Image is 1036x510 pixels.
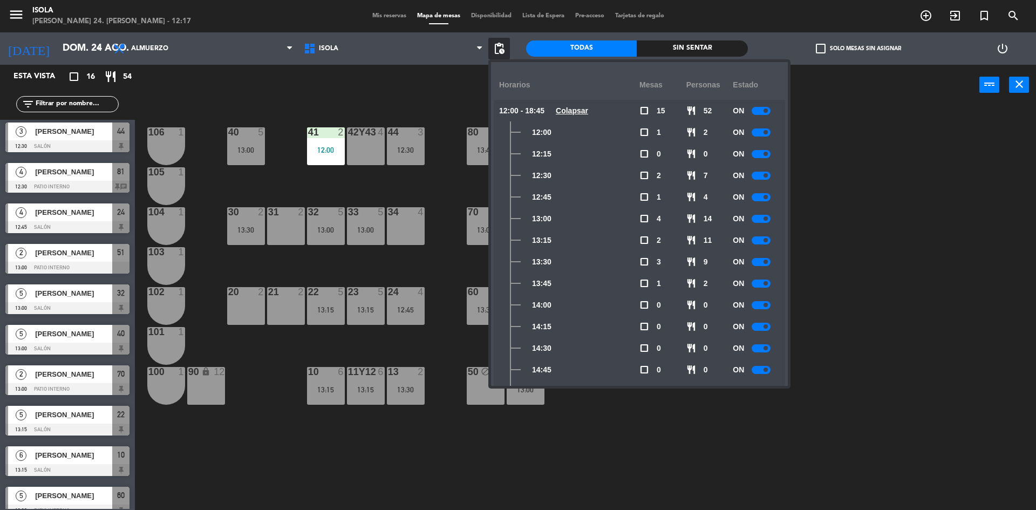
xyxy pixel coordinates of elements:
span: 12:00 [532,126,551,139]
span: restaurant [686,171,696,180]
div: 13:45 [467,146,505,154]
div: 13:00 [467,226,505,234]
div: 40 [228,127,229,137]
div: 104 [148,207,149,217]
div: 1 [178,367,185,377]
div: 12 [214,367,224,377]
div: 1 [178,327,185,337]
div: 5 [258,127,264,137]
span: 0 [657,364,661,376]
span: 3 [657,256,661,268]
div: 34 [388,207,388,217]
span: restaurant [686,149,696,159]
i: turned_in_not [978,9,991,22]
span: 0 [704,148,708,160]
span: check_box_outline_blank [639,106,649,115]
span: check_box_outline_blank [639,343,649,353]
div: 2 [258,287,264,297]
span: 40 [117,327,125,340]
div: 2 [418,367,424,377]
span: restaurant [686,300,696,310]
span: ON [733,105,744,117]
div: 90 [188,367,189,377]
span: 9 [704,256,708,268]
span: ON [733,234,744,247]
div: 11y12 [348,367,349,377]
span: restaurant [686,257,696,267]
i: power_settings_new [996,42,1009,55]
span: restaurant [686,278,696,288]
i: restaurant [104,70,117,83]
span: 1 [657,191,661,203]
span: [PERSON_NAME] [35,450,112,461]
span: 15:00 [532,385,551,398]
span: check_box_outline_blank [639,127,649,137]
span: 13:45 [532,277,551,290]
span: [PERSON_NAME] [35,328,112,339]
span: 12:00 - 18:45 [499,105,544,117]
div: 20 [228,287,229,297]
span: 15 [657,105,665,117]
u: Colapsar [556,106,588,115]
div: 10 [308,367,309,377]
button: menu [8,6,24,26]
span: restaurant [686,106,696,115]
span: 52 [704,105,712,117]
div: 101 [148,327,149,337]
span: 0 [657,342,661,355]
div: 44 [388,127,388,137]
span: check_box_outline_blank [639,214,649,223]
input: Filtrar por nombre... [35,98,118,110]
span: check_box_outline_blank [639,365,649,375]
div: 42y43 [348,127,349,137]
div: 100 [148,367,149,377]
span: 14:45 [532,364,551,376]
span: 24 [117,206,125,219]
span: restaurant [686,365,696,375]
div: 13:15 [307,386,345,393]
div: 1 [178,207,185,217]
div: Esta vista [5,70,78,83]
span: 4 [704,191,708,203]
div: 2 [298,207,304,217]
div: Sin sentar [637,40,747,57]
button: close [1009,77,1029,93]
span: [PERSON_NAME] [35,288,112,299]
div: 4 [418,207,424,217]
div: 32 [308,207,309,217]
span: [PERSON_NAME] [35,369,112,380]
span: Mis reservas [367,13,412,19]
i: crop_square [67,70,80,83]
span: 13:30 [532,256,551,268]
span: 16 [86,71,95,83]
div: 13:00 [227,146,265,154]
i: arrow_drop_down [92,42,105,55]
div: 1 [178,247,185,257]
span: [PERSON_NAME] [35,207,112,218]
span: 54 [123,71,132,83]
div: [PERSON_NAME] 24. [PERSON_NAME] - 12:17 [32,16,191,27]
span: ON [733,277,744,290]
span: 51 [117,246,125,259]
span: 0 [704,299,708,311]
span: ON [733,321,744,333]
button: power_input [979,77,999,93]
span: restaurant [686,343,696,353]
span: ON [733,342,744,355]
div: 3 [418,127,424,137]
span: 13:00 [532,213,551,225]
div: 13:00 [347,226,385,234]
i: block [481,367,490,376]
span: 10 [117,448,125,461]
span: 0 [704,342,708,355]
span: check_box_outline_blank [816,44,826,53]
span: Almuerzo [131,45,168,52]
span: 5 [16,410,26,420]
div: 13:00 [307,226,345,234]
div: 41 [308,127,309,137]
span: ON [733,126,744,139]
span: check_box_outline_blank [639,300,649,310]
span: ON [733,385,744,398]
